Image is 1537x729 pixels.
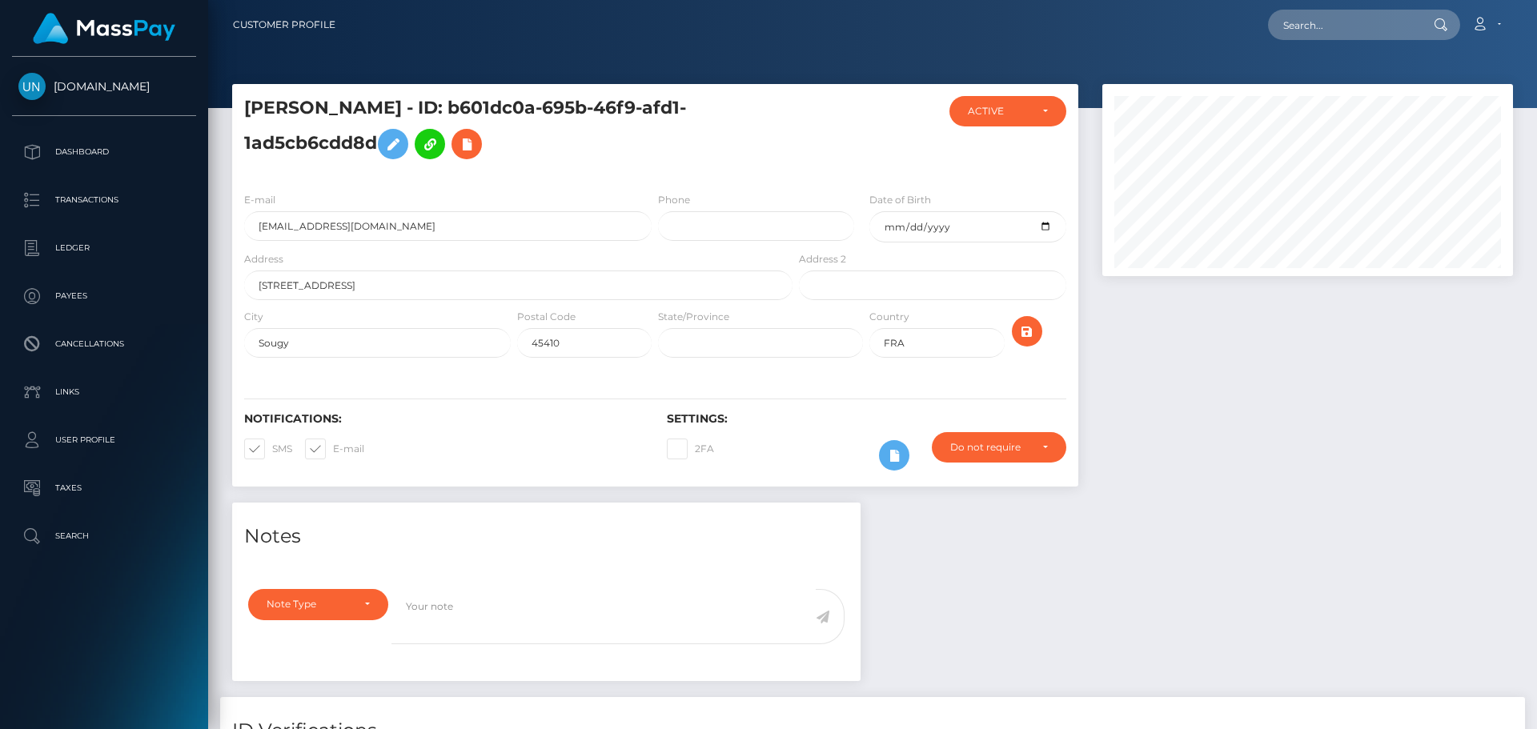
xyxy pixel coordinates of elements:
button: Note Type [248,589,388,619]
img: MassPay Logo [33,13,175,44]
p: User Profile [18,428,190,452]
p: Transactions [18,188,190,212]
label: Date of Birth [869,193,931,207]
p: Cancellations [18,332,190,356]
label: SMS [244,439,292,459]
span: [DOMAIN_NAME] [12,79,196,94]
a: Search [12,516,196,556]
h6: Settings: [667,412,1065,426]
h4: Notes [244,523,849,551]
label: City [244,310,263,324]
a: Transactions [12,180,196,220]
a: Payees [12,276,196,316]
label: Country [869,310,909,324]
label: State/Province [658,310,729,324]
a: Cancellations [12,324,196,364]
label: Postal Code [517,310,576,324]
a: Customer Profile [233,8,335,42]
p: Taxes [18,476,190,500]
div: Note Type [267,598,351,611]
div: ACTIVE [968,105,1029,118]
p: Search [18,524,190,548]
button: ACTIVE [949,96,1066,126]
h6: Notifications: [244,412,643,426]
div: Do not require [950,441,1029,454]
p: Payees [18,284,190,308]
label: E-mail [244,193,275,207]
label: E-mail [305,439,364,459]
a: Dashboard [12,132,196,172]
label: Phone [658,193,690,207]
p: Links [18,380,190,404]
img: Unlockt.me [18,73,46,100]
h5: [PERSON_NAME] - ID: b601dc0a-695b-46f9-afd1-1ad5cb6cdd8d [244,96,784,167]
input: Search... [1268,10,1419,40]
label: Address 2 [799,252,846,266]
p: Dashboard [18,140,190,164]
label: 2FA [667,439,714,459]
p: Ledger [18,236,190,260]
a: User Profile [12,420,196,460]
a: Links [12,372,196,412]
label: Address [244,252,283,266]
a: Ledger [12,228,196,268]
button: Do not require [932,432,1066,463]
a: Taxes [12,468,196,508]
